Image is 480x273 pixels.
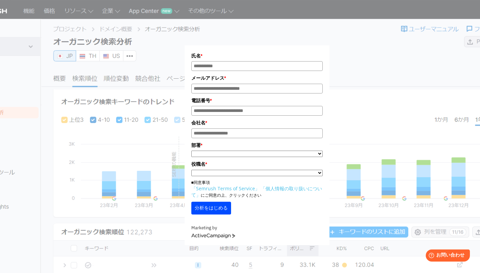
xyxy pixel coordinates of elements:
label: 役職名 [191,160,323,168]
a: 「Semrush Terms of Service」 [191,185,260,192]
label: 電話番号 [191,97,323,104]
button: 分析をはじめる [191,202,231,214]
label: 部署 [191,142,323,149]
label: メールアドレス [191,74,323,82]
p: ■同意事項 にご同意の上、クリックください [191,180,323,198]
label: 会社名 [191,119,323,126]
label: 氏名 [191,52,323,60]
div: Marketing by [191,225,323,232]
a: 「個人情報の取り扱いについて」 [191,185,322,198]
iframe: Help widget launcher [420,247,473,266]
